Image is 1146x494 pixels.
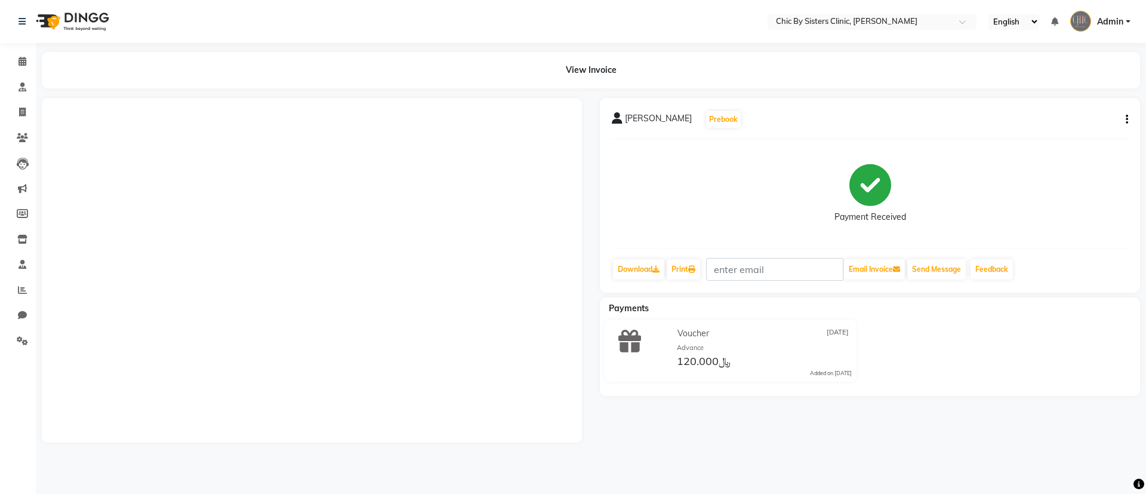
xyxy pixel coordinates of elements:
[30,5,112,38] img: logo
[677,354,731,371] span: ﷼120.000
[844,259,905,280] button: Email Invoice
[706,258,843,281] input: enter email
[1070,11,1091,32] img: Admin
[667,259,700,280] a: Print
[706,111,741,128] button: Prebook
[834,211,906,223] div: Payment Received
[625,112,692,129] span: [PERSON_NAME]
[609,303,649,314] span: Payments
[42,52,1140,88] div: View Invoice
[613,259,664,280] a: Download
[677,343,852,353] div: Advance
[1097,16,1123,28] span: Admin
[827,327,849,340] span: [DATE]
[677,327,709,340] span: Voucher
[971,259,1013,280] a: Feedback
[810,369,852,378] div: Added on [DATE]
[907,259,966,280] button: Send Message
